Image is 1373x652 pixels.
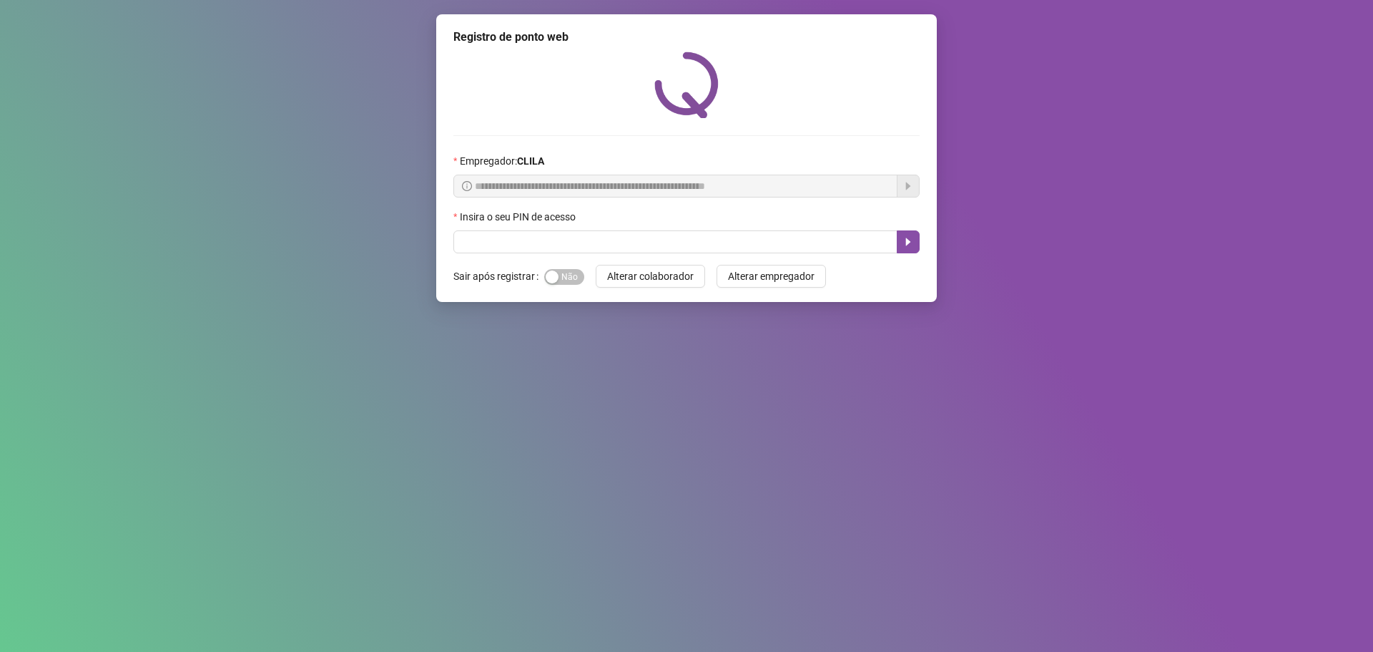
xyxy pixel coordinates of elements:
[902,236,914,248] span: caret-right
[607,268,694,284] span: Alterar colaborador
[453,209,585,225] label: Insira o seu PIN de acesso
[462,181,472,191] span: info-circle
[453,29,920,46] div: Registro de ponto web
[717,265,826,288] button: Alterar empregador
[654,52,719,118] img: QRPoint
[728,268,815,284] span: Alterar empregador
[453,265,544,288] label: Sair após registrar
[460,153,544,169] span: Empregador :
[517,155,544,167] strong: CLILA
[596,265,705,288] button: Alterar colaborador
